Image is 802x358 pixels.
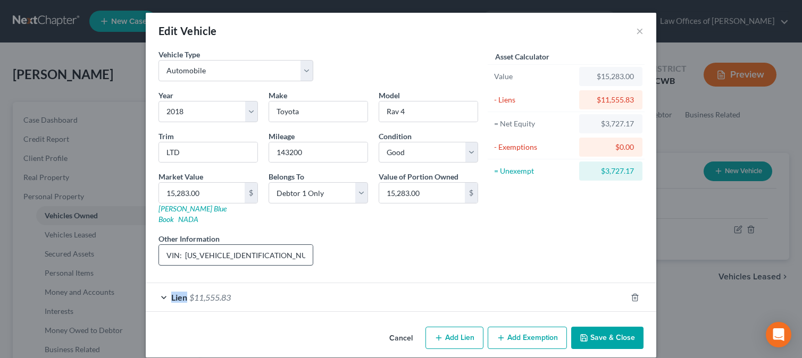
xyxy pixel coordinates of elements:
[158,23,217,38] div: Edit Vehicle
[571,327,644,349] button: Save & Close
[588,142,634,152] div: $0.00
[245,183,257,203] div: $
[588,166,634,176] div: $3,727.17
[494,166,574,176] div: = Unexempt
[766,322,791,347] div: Open Intercom Messenger
[379,131,412,142] label: Condition
[379,183,465,203] input: 0.00
[494,71,574,82] div: Value
[189,292,231,302] span: $11,555.83
[488,327,567,349] button: Add Exemption
[379,101,478,122] input: ex. Altima
[588,71,634,82] div: $15,283.00
[158,171,203,182] label: Market Value
[379,90,400,101] label: Model
[158,49,200,60] label: Vehicle Type
[588,118,634,129] div: $3,727.17
[269,131,295,142] label: Mileage
[379,171,458,182] label: Value of Portion Owned
[159,245,313,265] input: (optional)
[494,142,574,152] div: - Exemptions
[178,215,198,224] a: NADA
[158,90,173,101] label: Year
[465,183,478,203] div: $
[636,24,644,37] button: ×
[269,101,367,122] input: ex. Nissan
[381,328,421,349] button: Cancel
[588,95,634,105] div: $11,555.83
[495,51,549,62] label: Asset Calculator
[171,292,187,302] span: Lien
[494,95,574,105] div: - Liens
[159,183,245,203] input: 0.00
[425,327,483,349] button: Add Lien
[158,131,174,142] label: Trim
[159,142,257,163] input: ex. LS, LT, etc
[158,233,220,244] label: Other Information
[494,118,574,129] div: = Net Equity
[158,204,227,224] a: [PERSON_NAME] Blue Book
[269,91,287,100] span: Make
[269,142,367,163] input: --
[269,172,304,181] span: Belongs To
